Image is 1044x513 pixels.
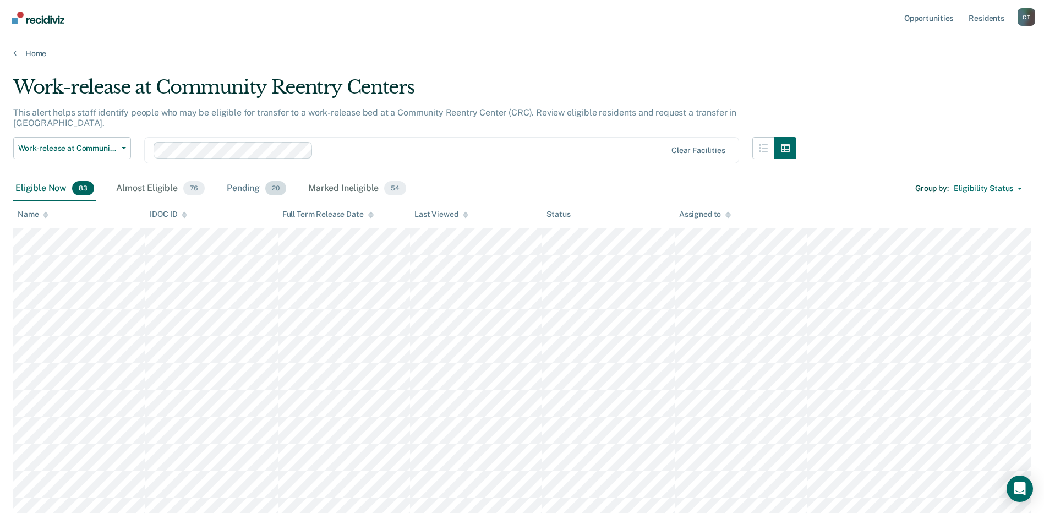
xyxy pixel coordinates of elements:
span: 83 [72,181,94,195]
div: IDOC ID [150,210,187,219]
img: Recidiviz [12,12,64,24]
div: Marked Ineligible54 [306,177,408,201]
div: Clear facilities [671,146,725,155]
div: Group by : [915,184,949,193]
div: Assigned to [679,210,731,219]
p: This alert helps staff identify people who may be eligible for transfer to a work-release bed at ... [13,107,736,128]
div: Name [18,210,48,219]
div: Full Term Release Date [282,210,374,219]
div: Eligible Now83 [13,177,96,201]
div: Work-release at Community Reentry Centers [13,76,796,107]
div: Status [546,210,570,219]
div: Last Viewed [414,210,468,219]
div: Almost Eligible76 [114,177,207,201]
button: Work-release at Community Reentry Centers [13,137,131,159]
span: 54 [384,181,406,195]
button: Eligibility Status [949,180,1027,198]
div: Eligibility Status [954,184,1013,193]
a: Home [13,48,1031,58]
span: Work-release at Community Reentry Centers [18,144,117,153]
span: 76 [183,181,205,195]
span: 20 [265,181,286,195]
div: C T [1018,8,1035,26]
div: Open Intercom Messenger [1007,476,1033,502]
button: Profile dropdown button [1018,8,1035,26]
div: Pending20 [225,177,288,201]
